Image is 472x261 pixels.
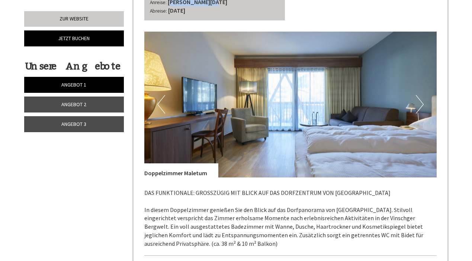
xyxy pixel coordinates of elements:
[61,121,86,127] span: Angebot 3
[24,11,124,27] a: Zur Website
[24,59,122,73] div: Unsere Angebote
[144,189,437,248] p: DAS FUNKTIONALE: GROSSZÜGIG MIT BLICK AUF DAS DORFZENTRUM VON [GEOGRAPHIC_DATA] In diesem Doppelz...
[144,32,437,177] img: image
[61,101,86,108] span: Angebot 2
[416,95,424,114] button: Next
[61,81,86,88] span: Angebot 1
[168,7,185,14] b: [DATE]
[24,30,124,46] a: Jetzt buchen
[150,8,167,14] small: Abreise:
[144,163,218,177] div: Doppelzimmer Maletum
[157,95,165,114] button: Previous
